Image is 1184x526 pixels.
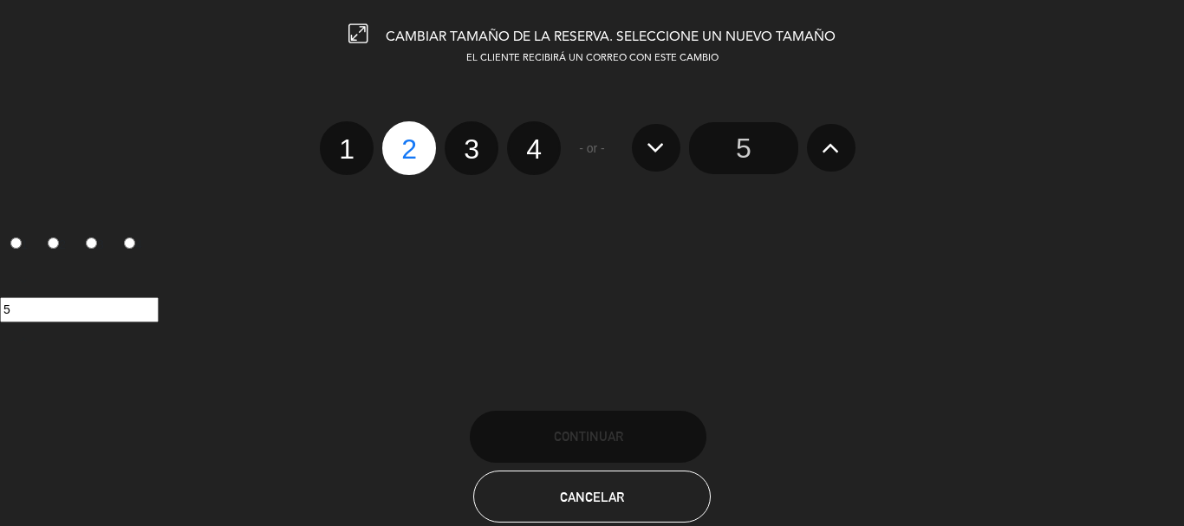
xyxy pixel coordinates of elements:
[382,121,436,175] label: 2
[76,230,114,259] label: 3
[579,139,605,159] span: - or -
[554,429,623,444] span: Continuar
[114,230,152,259] label: 4
[560,490,624,504] span: Cancelar
[386,30,836,44] span: CAMBIAR TAMAÑO DE LA RESERVA. SELECCIONE UN NUEVO TAMAÑO
[38,230,76,259] label: 2
[10,237,22,249] input: 1
[86,237,97,249] input: 3
[124,237,135,249] input: 4
[470,411,706,463] button: Continuar
[48,237,59,249] input: 2
[507,121,561,175] label: 4
[445,121,498,175] label: 3
[473,471,710,523] button: Cancelar
[320,121,374,175] label: 1
[466,54,719,63] span: EL CLIENTE RECIBIRÁ UN CORREO CON ESTE CAMBIO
